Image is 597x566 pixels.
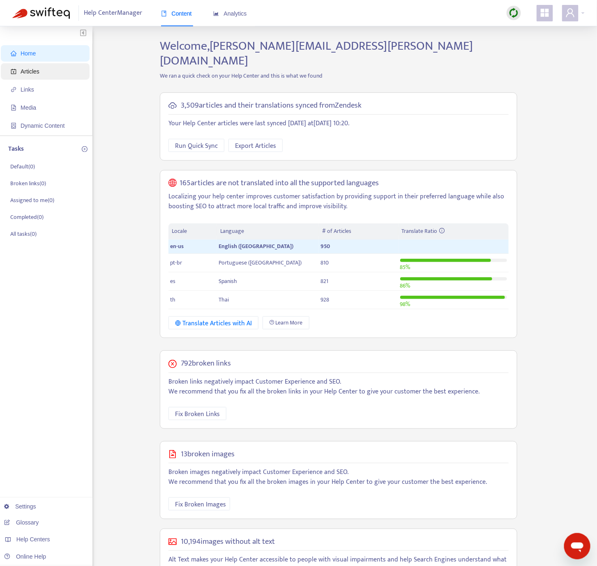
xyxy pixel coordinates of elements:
[11,69,16,74] span: account-book
[181,359,231,368] h5: 792 broken links
[168,377,509,397] p: Broken links negatively impact Customer Experience and SEO. We recommend that you fix all the bro...
[219,258,302,267] span: Portuguese ([GEOGRAPHIC_DATA])
[228,139,283,152] button: Export Articles
[400,262,410,272] span: 85 %
[168,407,226,420] button: Fix Broken Links
[402,227,505,236] div: Translate Ratio
[161,10,192,17] span: Content
[170,295,175,304] span: th
[168,192,509,212] p: Localizing your help center improves customer satisfaction by providing support in their preferre...
[565,8,575,18] span: user
[10,162,35,171] p: Default ( 0 )
[168,316,258,329] button: Translate Articles with AI
[168,538,177,546] span: picture
[168,139,224,152] button: Run Quick Sync
[21,122,65,129] span: Dynamic Content
[21,86,34,93] span: Links
[564,533,590,559] iframe: Button to launch messaging window
[219,242,293,251] span: English ([GEOGRAPHIC_DATA])
[168,497,230,511] button: Fix Broken Images
[175,409,220,419] span: Fix Broken Links
[213,11,219,16] span: area-chart
[175,318,252,329] div: Translate Articles with AI
[10,196,54,205] p: Assigned to me ( 0 )
[540,8,550,18] span: appstore
[170,242,184,251] span: en-us
[161,11,167,16] span: book
[11,105,16,110] span: file-image
[175,141,218,151] span: Run Quick Sync
[168,467,509,487] p: Broken images negatively impact Customer Experience and SEO. We recommend that you fix all the br...
[16,536,50,543] span: Help Centers
[10,179,46,188] p: Broken links ( 0 )
[319,223,398,239] th: # of Articles
[170,258,182,267] span: pt-br
[84,5,143,21] span: Help Center Manager
[21,104,36,111] span: Media
[11,51,16,56] span: home
[320,295,329,304] span: 928
[11,87,16,92] span: link
[181,101,362,110] h5: 3,509 articles and their translations synced from Zendesk
[320,258,329,267] span: 810
[400,299,410,309] span: 98 %
[21,68,39,75] span: Articles
[219,276,237,286] span: Spanish
[320,276,328,286] span: 821
[10,213,44,221] p: Completed ( 0 )
[168,101,177,110] span: cloud-sync
[12,7,70,19] img: Swifteq
[213,10,247,17] span: Analytics
[400,281,410,290] span: 86 %
[4,503,36,510] a: Settings
[82,146,88,152] span: plus-circle
[235,141,276,151] span: Export Articles
[168,360,177,368] span: close-circle
[320,242,330,251] span: 950
[4,519,39,526] a: Glossary
[168,179,177,188] span: global
[154,71,523,80] p: We ran a quick check on your Help Center and this is what we found
[263,316,309,329] a: Learn More
[21,50,36,57] span: Home
[181,450,235,459] h5: 13 broken images
[181,537,275,547] h5: 10,194 images without alt text
[180,179,379,188] h5: 165 articles are not translated into all the supported languages
[11,123,16,129] span: container
[8,144,24,154] p: Tasks
[217,223,319,239] th: Language
[170,276,175,286] span: es
[276,318,303,327] span: Learn More
[175,499,226,510] span: Fix Broken Images
[168,119,509,129] p: Your Help Center articles were last synced [DATE] at [DATE] 10:20 .
[219,295,229,304] span: Thai
[168,450,177,458] span: file-image
[509,8,519,18] img: sync.dc5367851b00ba804db3.png
[160,36,473,71] span: Welcome, [PERSON_NAME][EMAIL_ADDRESS][PERSON_NAME][DOMAIN_NAME]
[168,223,217,239] th: Locale
[4,553,46,560] a: Online Help
[10,230,37,238] p: All tasks ( 0 )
